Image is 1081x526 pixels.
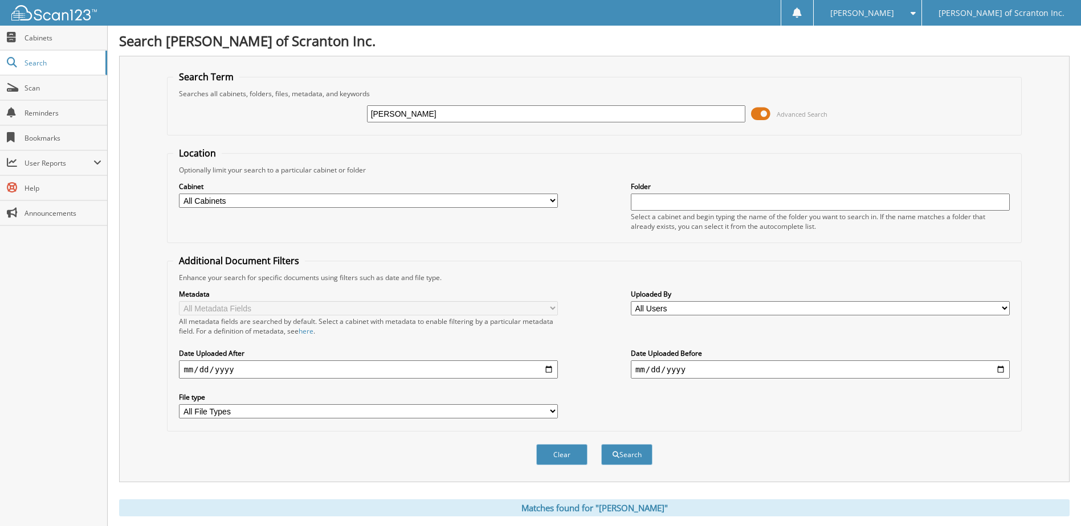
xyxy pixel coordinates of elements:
[25,158,93,168] span: User Reports
[179,289,558,299] label: Metadata
[173,89,1015,98] div: Searches all cabinets, folders, files, metadata, and keywords
[601,444,652,465] button: Search
[25,33,101,43] span: Cabinets
[119,31,1070,50] h1: Search [PERSON_NAME] of Scranton Inc.
[173,147,222,159] legend: Location
[299,326,313,336] a: here
[631,289,1010,299] label: Uploaded By
[631,360,1010,379] input: end
[173,254,305,267] legend: Additional Document Filters
[179,360,558,379] input: start
[173,165,1015,175] div: Optionally limit your search to a particular cabinet or folder
[631,212,1010,231] div: Select a cabinet and begin typing the name of the folder you want to search in. If the name match...
[179,182,558,191] label: Cabinet
[179,392,558,402] label: File type
[830,10,894,17] span: [PERSON_NAME]
[777,110,827,118] span: Advanced Search
[173,71,239,83] legend: Search Term
[179,348,558,358] label: Date Uploaded After
[25,183,101,193] span: Help
[1024,471,1081,526] iframe: Chat Widget
[631,348,1010,358] label: Date Uploaded Before
[536,444,588,465] button: Clear
[25,208,101,218] span: Announcements
[25,133,101,143] span: Bookmarks
[25,83,101,93] span: Scan
[173,273,1015,282] div: Enhance your search for specific documents using filters such as date and file type.
[939,10,1064,17] span: [PERSON_NAME] of Scranton Inc.
[25,58,100,68] span: Search
[25,108,101,118] span: Reminders
[119,499,1070,516] div: Matches found for "[PERSON_NAME]"
[179,317,558,336] div: All metadata fields are searched by default. Select a cabinet with metadata to enable filtering b...
[11,5,97,20] img: scan123-logo-white.svg
[631,182,1010,191] label: Folder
